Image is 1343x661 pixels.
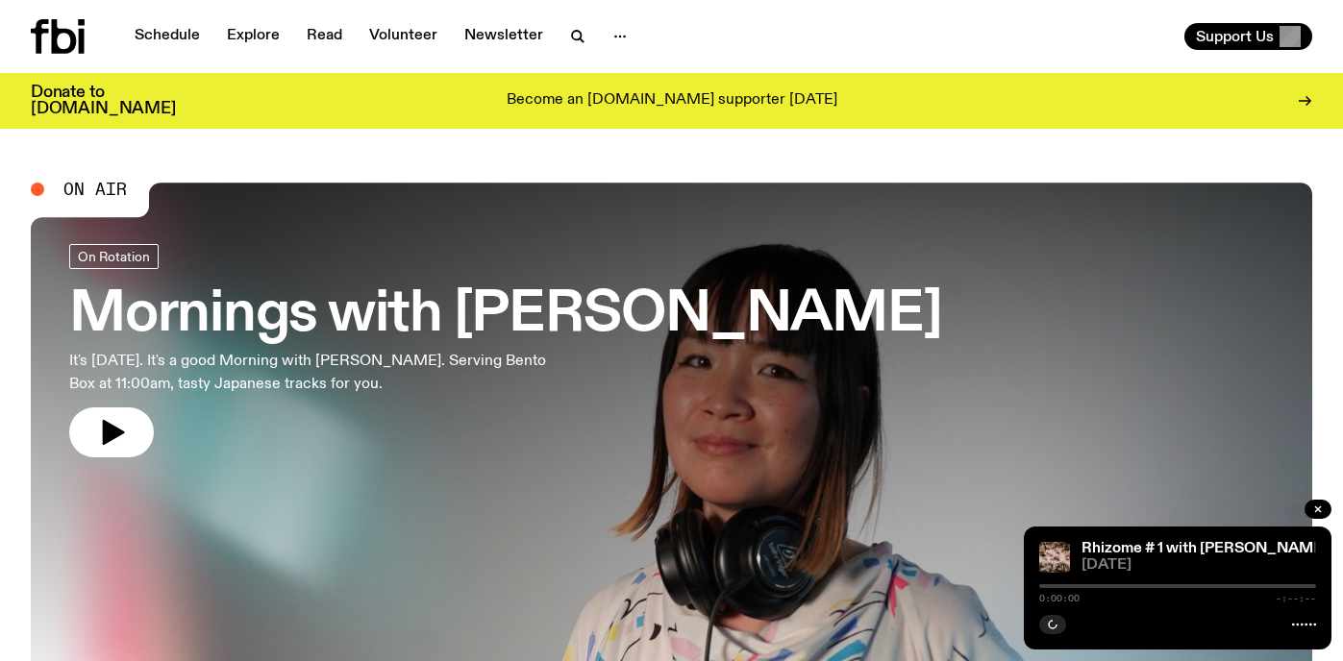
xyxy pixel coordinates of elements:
a: Volunteer [358,23,449,50]
span: -:--:-- [1276,594,1316,603]
span: On Air [63,181,127,198]
a: On Rotation [69,244,159,269]
button: Support Us [1184,23,1312,50]
a: Mornings with [PERSON_NAME]It's [DATE]. It's a good Morning with [PERSON_NAME]. Serving Bento Box... [69,244,942,457]
h3: Mornings with [PERSON_NAME] [69,288,942,342]
h3: Donate to [DOMAIN_NAME] [31,85,176,117]
span: Support Us [1196,28,1274,45]
a: Explore [215,23,291,50]
span: 0:00:00 [1039,594,1080,603]
p: Become an [DOMAIN_NAME] supporter [DATE] [507,92,837,110]
a: Read [295,23,354,50]
a: Schedule [123,23,211,50]
span: [DATE] [1082,558,1316,573]
span: On Rotation [78,249,150,263]
img: A close up picture of a bunch of ginger roots. Yellow squiggles with arrows, hearts and dots are ... [1039,542,1070,573]
p: It's [DATE]. It's a good Morning with [PERSON_NAME]. Serving Bento Box at 11:00am, tasty Japanese... [69,350,561,396]
a: Newsletter [453,23,555,50]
